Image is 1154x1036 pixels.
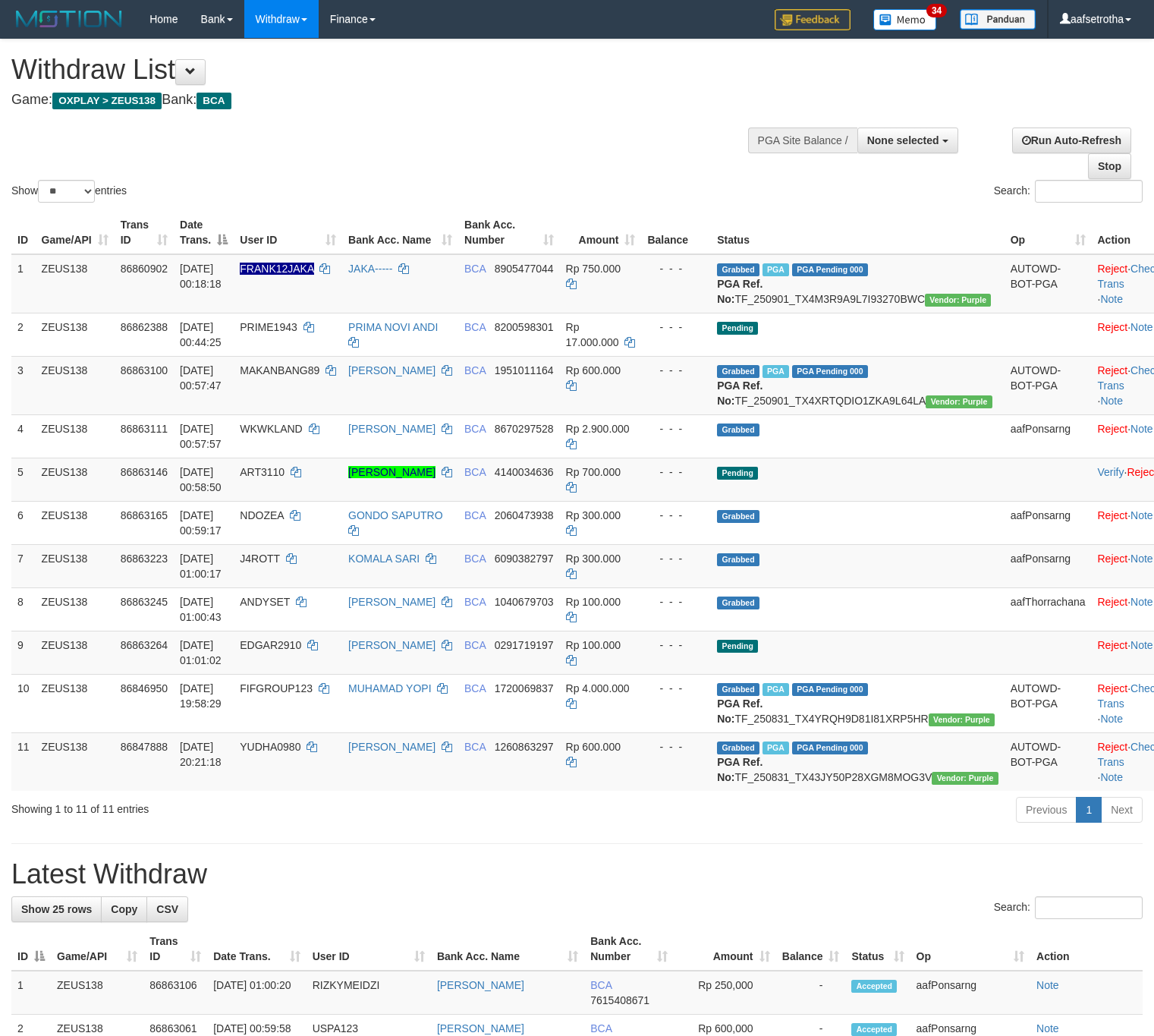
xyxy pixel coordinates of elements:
a: Verify [1098,466,1124,478]
div: - - - [647,739,705,754]
a: CSV [146,896,188,922]
td: ZEUS138 [36,631,115,674]
span: [DATE] 00:18:18 [180,263,222,290]
div: - - - [647,320,705,335]
span: Copy 1720069837 to clipboard [495,682,554,694]
td: 9 [11,631,36,674]
a: [PERSON_NAME] [348,741,436,753]
a: Run Auto-Refresh [1012,128,1131,153]
th: Op: activate to sort column ascending [1005,211,1092,254]
a: Note [1130,553,1153,565]
label: Search: [994,896,1143,919]
a: Note [1036,979,1059,991]
td: 3 [11,356,36,414]
span: Accepted [851,1023,897,1036]
th: User ID: activate to sort column ascending [234,211,342,254]
a: Copy [101,896,147,922]
span: 86863245 [121,596,168,608]
span: BCA [464,596,486,608]
a: Previous [1016,797,1077,823]
span: Copy 0291719197 to clipboard [495,639,554,651]
td: TF_250901_TX4M3R9A9L7I93270BWC [711,254,1005,313]
td: TF_250831_TX43JY50P28XGM8MOG3V [711,732,1005,791]
h4: Game: Bank: [11,93,754,108]
div: - - - [647,261,705,276]
b: PGA Ref. No: [717,379,763,407]
span: Grabbed [717,742,759,754]
span: 86847888 [121,741,168,753]
span: Rp 600.000 [566,364,621,376]
span: Grabbed [717,597,759,609]
div: PGA Site Balance / [748,128,857,153]
span: Copy 6090382797 to clipboard [495,553,554,565]
td: TF_250901_TX4XRTQDIO1ZKA9L64LA [711,356,1005,414]
span: Copy 1951011164 to clipboard [495,364,554,376]
input: Search: [1035,180,1143,203]
span: Grabbed [717,683,759,696]
a: [PERSON_NAME] [348,639,436,651]
span: EDGAR2910 [240,639,301,651]
span: Grabbed [717,553,759,566]
span: 86863146 [121,466,168,478]
th: Bank Acc. Number: activate to sort column ascending [584,927,674,971]
span: BCA [464,509,486,521]
th: Trans ID: activate to sort column ascending [143,927,207,971]
span: PGA Pending [792,742,868,754]
a: [PERSON_NAME] [348,364,436,376]
span: 86846950 [121,682,168,694]
span: [DATE] 00:59:17 [180,509,222,537]
span: Grabbed [717,365,759,378]
td: TF_250831_TX4YRQH9D81I81XRP5HR [711,674,1005,732]
th: Amount: activate to sort column ascending [560,211,642,254]
td: ZEUS138 [36,732,115,791]
td: 1 [11,971,51,1015]
span: Pending [717,322,758,335]
span: [DATE] 00:44:25 [180,321,222,348]
span: BCA [464,639,486,651]
th: Status [711,211,1005,254]
span: Marked by aafnoeunsreypich [763,742,789,754]
span: 86863264 [121,639,168,651]
span: BCA [464,741,486,753]
a: 1 [1076,797,1102,823]
span: BCA [464,263,486,275]
img: Feedback.jpg [775,9,851,30]
a: Note [1130,321,1153,333]
span: Rp 700.000 [566,466,621,478]
span: Vendor URL: https://trx4.1velocity.biz [926,395,992,408]
span: Marked by aafpengsreynich [763,365,789,378]
td: 8 [11,587,36,631]
th: User ID: activate to sort column ascending [307,927,431,971]
span: [DATE] 00:57:57 [180,423,222,450]
td: 10 [11,674,36,732]
td: aafPonsarng [1005,414,1092,458]
span: Show 25 rows [21,903,92,915]
a: [PERSON_NAME] [348,466,436,478]
span: Rp 300.000 [566,553,621,565]
span: BCA [464,364,486,376]
th: ID: activate to sort column descending [11,927,51,971]
a: [PERSON_NAME] [348,423,436,435]
span: Rp 750.000 [566,263,621,275]
th: ID [11,211,36,254]
td: aafPonsarng [910,971,1030,1015]
td: aafPonsarng [1005,544,1092,587]
td: ZEUS138 [36,356,115,414]
td: AUTOWD-BOT-PGA [1005,732,1092,791]
span: Vendor URL: https://trx4.1velocity.biz [925,294,991,307]
th: Amount: activate to sort column ascending [674,927,775,971]
span: [DATE] 00:58:50 [180,466,222,493]
div: - - - [647,421,705,436]
span: [DATE] 20:21:18 [180,741,222,768]
th: Bank Acc. Name: activate to sort column ascending [431,927,584,971]
td: ZEUS138 [36,414,115,458]
span: YUDHA0980 [240,741,300,753]
th: Date Trans.: activate to sort column ascending [207,927,307,971]
a: Reject [1098,596,1128,608]
span: Accepted [851,980,897,993]
a: Note [1130,596,1153,608]
span: ANDYSET [240,596,290,608]
a: Note [1100,395,1123,407]
td: ZEUS138 [36,254,115,313]
span: 86863223 [121,553,168,565]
